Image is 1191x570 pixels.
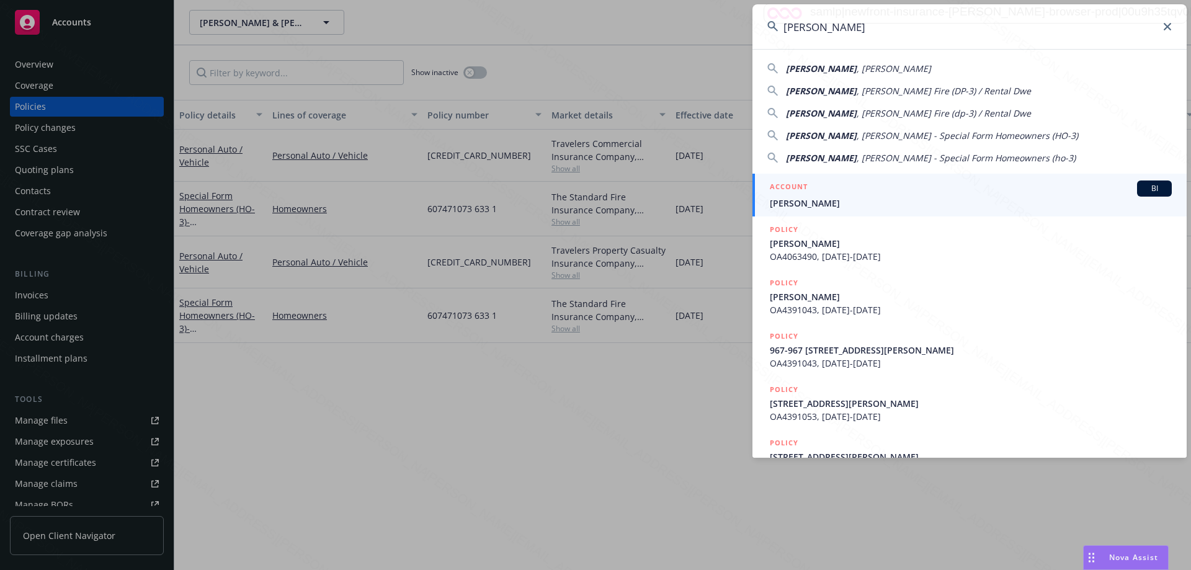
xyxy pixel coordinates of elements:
[752,4,1187,49] input: Search...
[770,223,798,236] h5: POLICY
[786,107,857,119] span: [PERSON_NAME]
[857,85,1031,97] span: , [PERSON_NAME] Fire (DP-3) / Rental Dwe
[770,197,1172,210] span: [PERSON_NAME]
[770,450,1172,463] span: [STREET_ADDRESS][PERSON_NAME]
[786,63,857,74] span: [PERSON_NAME]
[770,397,1172,410] span: [STREET_ADDRESS][PERSON_NAME]
[752,270,1187,323] a: POLICY[PERSON_NAME]OA4391043, [DATE]-[DATE]
[857,107,1031,119] span: , [PERSON_NAME] Fire (dp-3) / Rental Dwe
[857,152,1076,164] span: , [PERSON_NAME] - Special Form Homeowners (ho-3)
[770,410,1172,423] span: OA4391053, [DATE]-[DATE]
[770,290,1172,303] span: [PERSON_NAME]
[770,237,1172,250] span: [PERSON_NAME]
[770,180,808,195] h5: ACCOUNT
[786,85,857,97] span: [PERSON_NAME]
[786,130,857,141] span: [PERSON_NAME]
[1142,183,1167,194] span: BI
[770,303,1172,316] span: OA4391043, [DATE]-[DATE]
[752,376,1187,430] a: POLICY[STREET_ADDRESS][PERSON_NAME]OA4391053, [DATE]-[DATE]
[770,277,798,289] h5: POLICY
[752,323,1187,376] a: POLICY967-967 [STREET_ADDRESS][PERSON_NAME]OA4391043, [DATE]-[DATE]
[770,344,1172,357] span: 967-967 [STREET_ADDRESS][PERSON_NAME]
[786,152,857,164] span: [PERSON_NAME]
[770,437,798,449] h5: POLICY
[1109,552,1158,563] span: Nova Assist
[770,330,798,342] h5: POLICY
[857,63,931,74] span: , [PERSON_NAME]
[770,250,1172,263] span: OA4063490, [DATE]-[DATE]
[752,216,1187,270] a: POLICY[PERSON_NAME]OA4063490, [DATE]-[DATE]
[752,174,1187,216] a: ACCOUNTBI[PERSON_NAME]
[1083,545,1169,570] button: Nova Assist
[1084,546,1099,569] div: Drag to move
[752,430,1187,483] a: POLICY[STREET_ADDRESS][PERSON_NAME]
[857,130,1078,141] span: , [PERSON_NAME] - Special Form Homeowners (HO-3)
[770,357,1172,370] span: OA4391043, [DATE]-[DATE]
[770,383,798,396] h5: POLICY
